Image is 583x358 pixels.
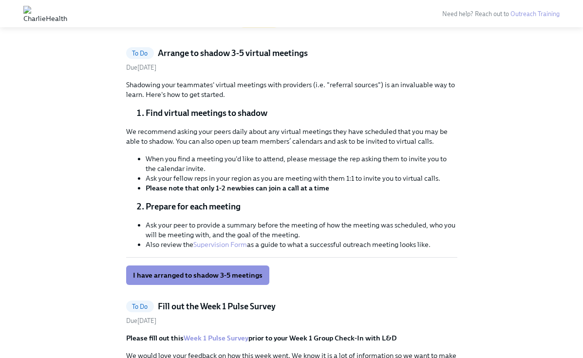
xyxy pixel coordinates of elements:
[146,201,457,212] li: Prepare for each meeting
[442,10,560,18] span: Need help? Reach out to
[510,10,560,18] a: Outreach Training
[146,184,329,192] strong: Please note that only 1-2 newbies can join a call at a time
[146,173,457,183] li: Ask your fellow reps in your region as you are meeting with them 1:1 to invite you to virtual calls.
[126,47,457,72] a: To DoArrange to shadow 3-5 virtual meetingsDue[DATE]
[146,240,457,249] li: Also review the as a guide to what a successful outreach meeting looks like.
[126,317,156,324] span: Friday, August 22nd 2025, 2:00 pm
[158,301,276,312] h5: Fill out the Week 1 Pulse Survey
[23,6,67,21] img: CharlieHealth
[126,265,269,285] button: I have arranged to shadow 3-5 meetings
[146,220,457,240] li: Ask your peer to provide a summary before the meeting of how the meeting was scheduled, who you w...
[126,50,154,57] span: To Do
[193,240,247,249] a: Supervision Form
[126,80,457,99] p: Shadowing your teammates' virtual meetings with providers (i.e. "referral sources") is an invalua...
[146,107,457,119] li: Find virtual meetings to shadow
[184,334,248,342] a: Week 1 Pulse Survey
[126,64,156,71] span: Tuesday, August 26th 2025, 10:00 am
[126,127,457,146] p: We recommend asking your peers daily about any virtual meetings they have scheduled that you may ...
[146,154,457,173] li: When you find a meeting you'd like to attend, please message the rep asking them to invite you to...
[126,334,397,342] strong: Please fill out this prior to your Week 1 Group Check-In with L&D
[158,47,308,59] h5: Arrange to shadow 3-5 virtual meetings
[126,303,154,310] span: To Do
[126,301,457,325] a: To DoFill out the Week 1 Pulse SurveyDue[DATE]
[133,270,263,280] span: I have arranged to shadow 3-5 meetings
